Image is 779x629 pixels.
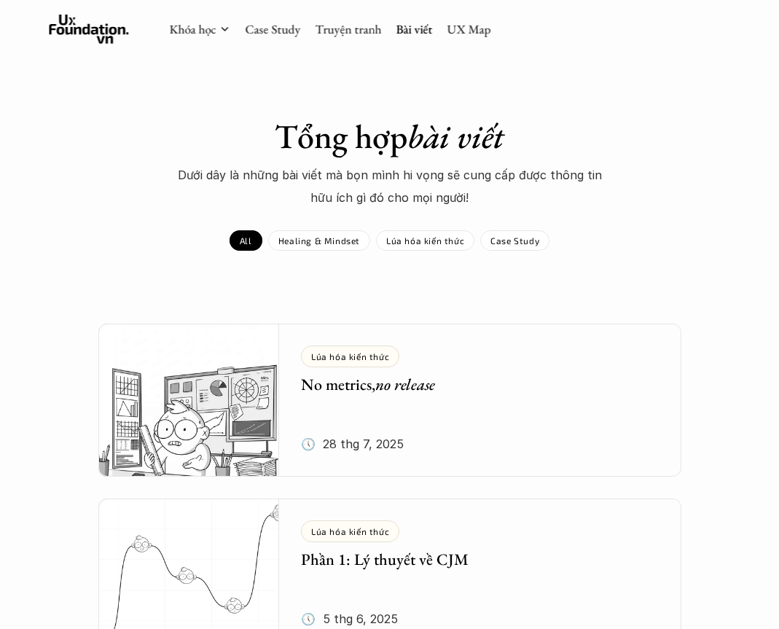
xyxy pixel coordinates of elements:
a: Bài viết [396,21,432,37]
a: Lúa hóa kiến thức [376,230,474,251]
p: Lúa hóa kiến thức [311,526,389,536]
h5: No metrics, [301,375,638,396]
h5: Phần 1: Lý thuyết về CJM [301,550,638,571]
p: Lúa hóa kiến thức [311,351,389,362]
p: Case Study [490,235,539,246]
p: Dưới dây là những bài viết mà bọn mình hi vọng sẽ cung cấp được thông tin hữu ích gì đó cho mọi n... [171,164,608,208]
p: Lúa hóa kiến thức [386,235,464,246]
a: Case Study [245,21,300,37]
a: Khóa học [169,21,216,37]
a: Case Study [480,230,549,251]
a: Healing & Mindset [268,230,370,251]
h1: Tổng hợp [135,117,645,157]
em: no release [375,374,435,395]
em: bài viết [407,114,504,158]
a: Truyện tranh [315,21,381,37]
p: Healing & Mindset [278,235,360,246]
p: All [240,235,252,246]
a: Lúa hóa kiến thứcNo metrics,no release🕔 28 thg 7, 2025 [98,324,681,477]
a: UX Map [447,21,490,37]
p: 🕔 28 thg 7, 2025 [301,433,404,455]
